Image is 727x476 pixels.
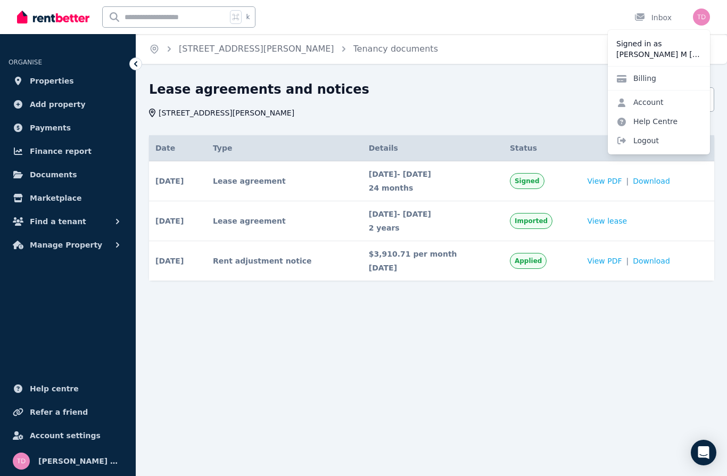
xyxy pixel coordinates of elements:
[693,9,710,26] img: Thurai Das M Thuraisingham
[155,256,184,266] span: [DATE]
[515,177,540,185] span: Signed
[9,378,127,399] a: Help centre
[149,135,206,161] th: Date
[588,176,622,186] span: View PDF
[17,9,89,25] img: RentBetter
[30,215,86,228] span: Find a tenant
[30,145,92,158] span: Finance report
[634,12,672,23] div: Inbox
[206,241,362,281] td: Rent adjustment notice
[30,239,102,251] span: Manage Property
[30,192,81,204] span: Marketplace
[206,135,362,161] th: Type
[369,183,497,193] span: 24 months
[13,453,30,470] img: Thurai Das M Thuraisingham
[155,176,184,186] span: [DATE]
[626,176,629,186] span: |
[136,34,451,64] nav: Breadcrumb
[9,234,127,256] button: Manage Property
[633,176,670,186] span: Download
[369,209,497,219] span: [DATE] - [DATE]
[616,38,701,49] p: Signed in as
[515,257,542,265] span: Applied
[369,223,497,233] span: 2 years
[588,256,622,266] span: View PDF
[515,217,548,225] span: Imported
[9,187,127,209] a: Marketplace
[691,440,716,465] div: Open Intercom Messenger
[9,94,127,115] a: Add property
[159,108,294,118] span: [STREET_ADDRESS][PERSON_NAME]
[608,112,686,131] a: Help Centre
[30,406,88,418] span: Refer a friend
[30,98,86,111] span: Add property
[369,249,497,259] span: $3,910.71 per month
[206,161,362,201] td: Lease agreement
[9,141,127,162] a: Finance report
[9,70,127,92] a: Properties
[369,262,497,273] span: [DATE]
[30,121,71,134] span: Payments
[353,44,438,54] a: Tenancy documents
[9,211,127,232] button: Find a tenant
[30,429,101,442] span: Account settings
[588,216,627,226] a: View lease
[30,75,74,87] span: Properties
[9,164,127,185] a: Documents
[179,44,334,54] a: [STREET_ADDRESS][PERSON_NAME]
[503,135,581,161] th: Status
[155,216,184,226] span: [DATE]
[9,117,127,138] a: Payments
[9,401,127,423] a: Refer a friend
[608,69,665,88] a: Billing
[206,201,362,241] td: Lease agreement
[608,93,672,112] a: Account
[362,135,503,161] th: Details
[246,13,250,21] span: k
[369,169,497,179] span: [DATE] - [DATE]
[633,256,670,266] span: Download
[38,455,123,467] span: [PERSON_NAME] M [PERSON_NAME]
[149,81,369,98] h1: Lease agreements and notices
[30,382,79,395] span: Help centre
[616,49,701,60] p: [PERSON_NAME] M [PERSON_NAME]
[9,59,42,66] span: ORGANISE
[30,168,77,181] span: Documents
[608,131,710,150] span: Logout
[626,256,629,266] span: |
[9,425,127,446] a: Account settings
